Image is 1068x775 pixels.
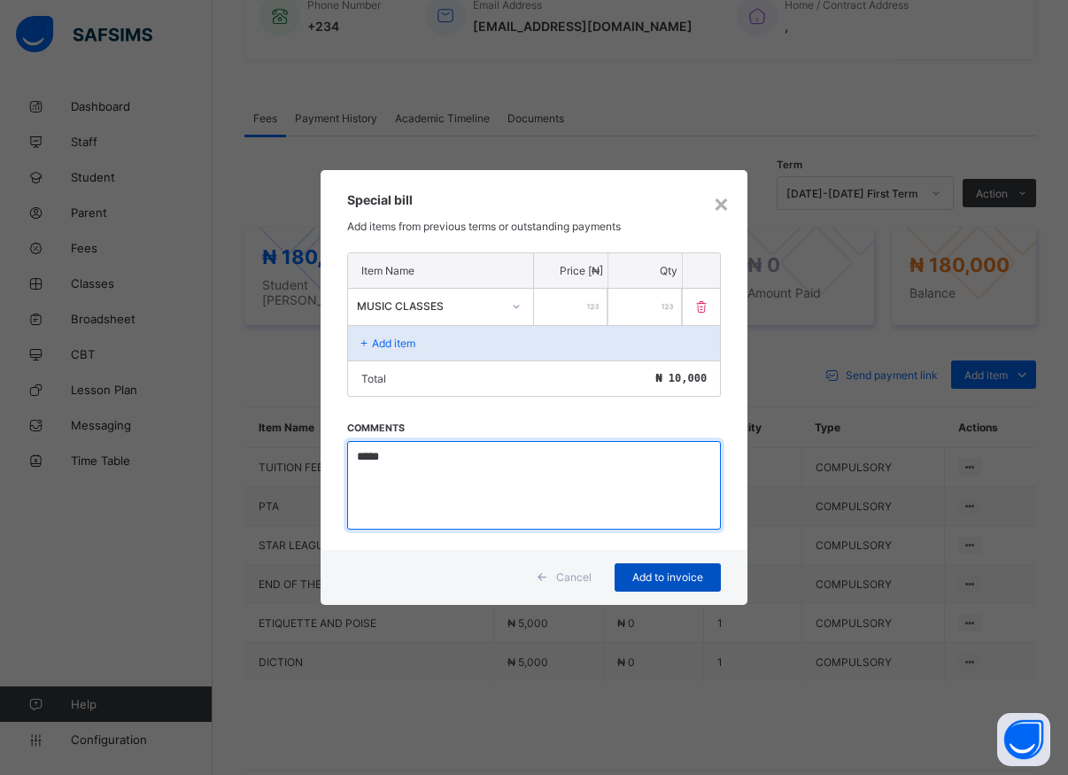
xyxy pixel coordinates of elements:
[347,220,721,233] p: Add items from previous terms or outstanding payments
[997,713,1050,766] button: Open asap
[628,570,708,584] span: Add to invoice
[538,264,603,277] p: Price [₦]
[361,264,520,277] p: Item Name
[372,337,415,350] p: Add item
[613,264,677,277] p: Qty
[357,298,501,312] div: MUSIC CLASSES
[361,372,386,385] p: Total
[655,372,707,384] span: ₦ 10,000
[347,192,721,207] h3: Special bill
[556,570,592,584] span: Cancel
[347,422,405,434] label: Comments
[713,188,730,218] div: ×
